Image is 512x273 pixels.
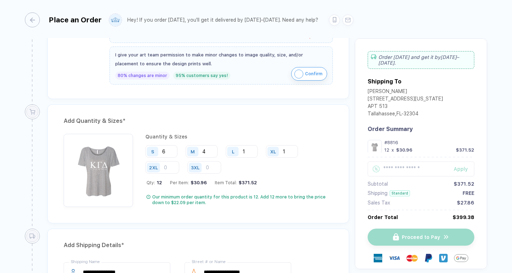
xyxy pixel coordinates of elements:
[294,70,303,78] img: icon
[374,254,382,262] img: express
[49,16,102,24] div: Place an Order
[454,251,468,265] img: GPay
[291,67,327,81] button: iconConfirm
[152,194,333,206] div: Our minimum order quantity for this product is 12. Add 12 more to bring the price down to $22.09 ...
[155,180,162,185] span: 12
[115,50,327,68] div: I give your art team permission to make minor changes to image quality, size, and/or placement to...
[270,149,276,154] div: XL
[191,165,199,170] div: 3XL
[189,180,207,185] div: $30.96
[151,149,154,154] div: S
[368,126,474,132] div: Order Summary
[237,180,257,185] div: $371.52
[391,147,395,153] div: x
[149,165,158,170] div: 2XL
[396,147,412,153] div: $30.96
[384,140,474,145] div: #8816
[390,190,410,196] div: Standard
[368,181,388,187] div: Subtotal
[406,252,418,264] img: master-card
[454,181,474,187] div: $371.52
[368,88,443,96] div: [PERSON_NAME]
[170,180,207,185] div: Per Item:
[368,51,474,69] div: Order [DATE] and get it by [DATE]–[DATE] .
[368,190,388,196] div: Shipping
[64,240,333,251] div: Add Shipping Details
[439,254,448,262] img: Venmo
[215,180,257,185] div: Item Total:
[389,252,400,264] img: visa
[191,149,195,154] div: M
[384,147,389,153] div: 12
[453,214,474,220] div: $399.38
[368,96,443,103] div: [STREET_ADDRESS][US_STATE]
[368,103,443,111] div: APT 513
[445,162,474,176] button: Apply
[232,149,234,154] div: L
[146,180,162,185] div: Qty:
[305,68,322,80] span: Confirm
[368,200,390,206] div: Sales Tax
[424,254,433,262] img: Paypal
[115,72,170,80] div: 80% changes are minor
[109,14,122,26] img: user profile
[368,111,443,118] div: Tallahassee , FL - 32304
[368,214,398,220] div: Order Total
[454,166,474,172] div: Apply
[145,134,333,140] div: Quantity & Sizes
[368,78,401,85] div: Shipping To
[463,190,474,196] div: FREE
[64,115,333,127] div: Add Quantity & Sizes
[456,147,474,153] div: $371.52
[369,142,380,152] img: a95e37e4-8064-4fe1-be3d-4d4c456d2f31_nt_front_1754596061515.jpg
[457,200,474,206] div: $27.86
[173,72,230,80] div: 95% customers say yes!
[127,17,318,23] div: Hey! If you order [DATE], you'll get it delivered by [DATE]–[DATE]. Need any help?
[67,137,129,200] img: a95e37e4-8064-4fe1-be3d-4d4c456d2f31_nt_front_1754596061515.jpg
